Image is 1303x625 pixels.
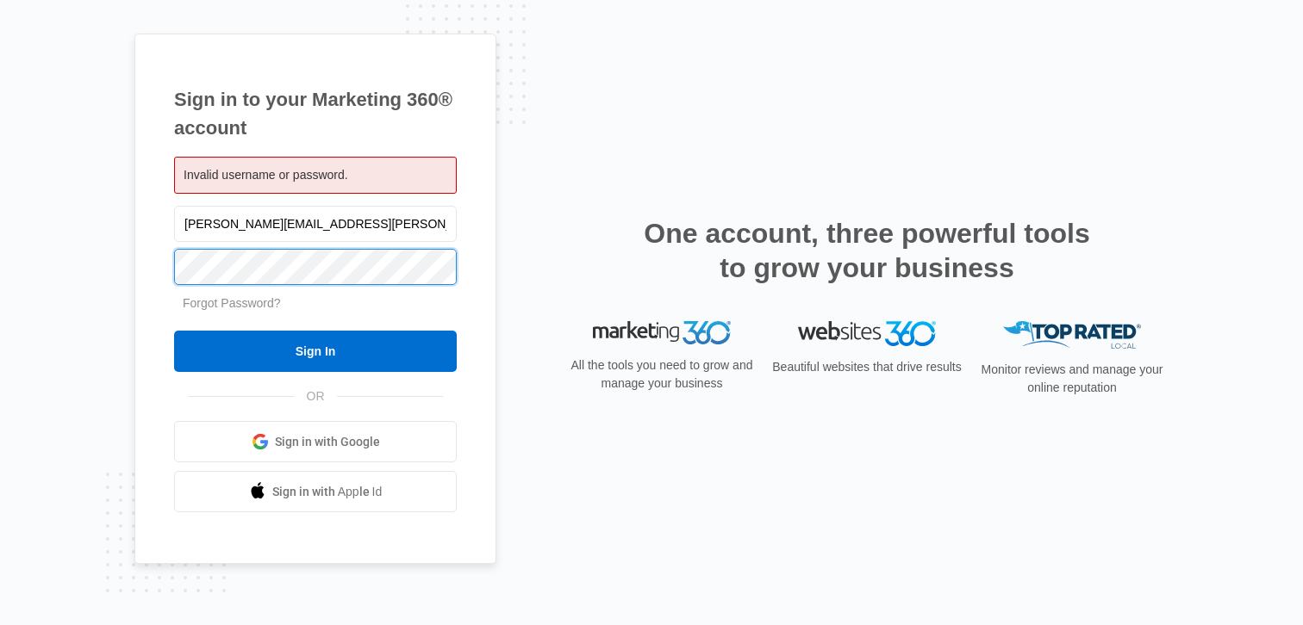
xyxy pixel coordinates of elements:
[565,356,758,393] p: All the tools you need to grow and manage your business
[174,421,457,462] a: Sign in with Google
[174,206,457,242] input: Email
[1003,321,1141,350] img: Top Rated Local
[639,216,1095,285] h2: One account, three powerful tools to grow your business
[174,85,457,142] h1: Sign in to your Marketing 360® account
[174,471,457,512] a: Sign in with Apple Id
[183,296,281,310] a: Forgot Password?
[174,331,457,372] input: Sign In
[272,483,383,501] span: Sign in with Apple Id
[593,321,731,345] img: Marketing 360
[275,433,380,451] span: Sign in with Google
[798,321,936,346] img: Websites 360
[976,361,1169,397] p: Monitor reviews and manage your online reputation
[770,358,963,376] p: Beautiful websites that drive results
[295,387,337,405] span: OR
[184,168,348,182] span: Invalid username or password.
